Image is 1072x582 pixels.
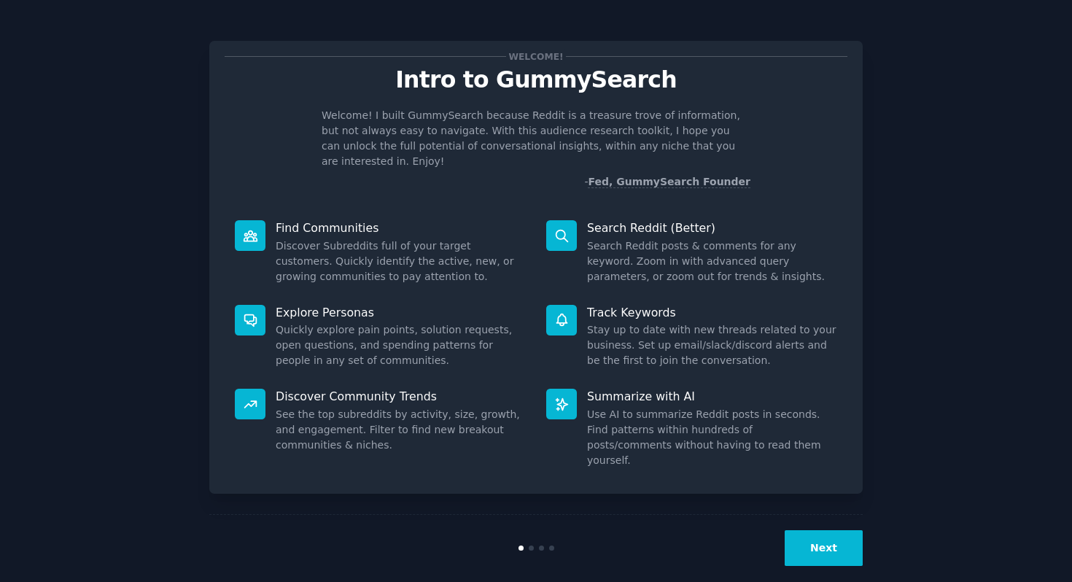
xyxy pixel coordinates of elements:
p: Explore Personas [276,305,526,320]
dd: See the top subreddits by activity, size, growth, and engagement. Filter to find new breakout com... [276,407,526,453]
dd: Use AI to summarize Reddit posts in seconds. Find patterns within hundreds of posts/comments with... [587,407,837,468]
button: Next [785,530,863,566]
dd: Stay up to date with new threads related to your business. Set up email/slack/discord alerts and ... [587,322,837,368]
dd: Search Reddit posts & comments for any keyword. Zoom in with advanced query parameters, or zoom o... [587,238,837,284]
p: Track Keywords [587,305,837,320]
div: - [584,174,750,190]
dd: Discover Subreddits full of your target customers. Quickly identify the active, new, or growing c... [276,238,526,284]
a: Fed, GummySearch Founder [588,176,750,188]
p: Welcome! I built GummySearch because Reddit is a treasure trove of information, but not always ea... [322,108,750,169]
p: Search Reddit (Better) [587,220,837,236]
p: Intro to GummySearch [225,67,847,93]
dd: Quickly explore pain points, solution requests, open questions, and spending patterns for people ... [276,322,526,368]
span: Welcome! [506,49,566,64]
p: Discover Community Trends [276,389,526,404]
p: Summarize with AI [587,389,837,404]
p: Find Communities [276,220,526,236]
